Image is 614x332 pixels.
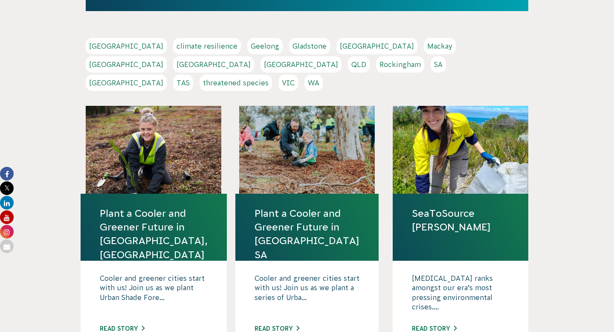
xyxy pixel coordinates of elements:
a: Plant a Cooler and Greener Future in [GEOGRAPHIC_DATA] SA [255,207,359,262]
p: [MEDICAL_DATA] ranks amongst our era’s most pressing environmental crises.... [412,274,509,316]
p: Cooler and greener cities start with us! Join us as we plant Urban Shade Fore... [100,274,208,316]
a: climate resilience [173,38,241,54]
a: threatened species [200,75,272,91]
a: [GEOGRAPHIC_DATA] [173,56,254,73]
a: [GEOGRAPHIC_DATA] [86,38,167,54]
p: Cooler and greener cities start with us! Join us as we plant a series of Urba... [255,274,359,316]
a: SA [431,56,446,73]
a: Rockingham [376,56,424,73]
a: [GEOGRAPHIC_DATA] [86,56,167,73]
a: Read story [412,325,457,332]
a: [GEOGRAPHIC_DATA] [86,75,167,91]
a: Read story [255,325,299,332]
a: VIC [278,75,298,91]
a: [GEOGRAPHIC_DATA] [336,38,417,54]
a: [GEOGRAPHIC_DATA] [261,56,342,73]
a: Geelong [247,38,283,54]
a: SeaToSource [PERSON_NAME] [412,207,509,234]
a: TAS [173,75,193,91]
a: QLD [348,56,370,73]
a: Plant a Cooler and Greener Future in [GEOGRAPHIC_DATA], [GEOGRAPHIC_DATA] [100,207,208,262]
a: Mackay [424,38,456,54]
a: Gladstone [289,38,330,54]
a: Read story [100,325,145,332]
a: WA [304,75,323,91]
